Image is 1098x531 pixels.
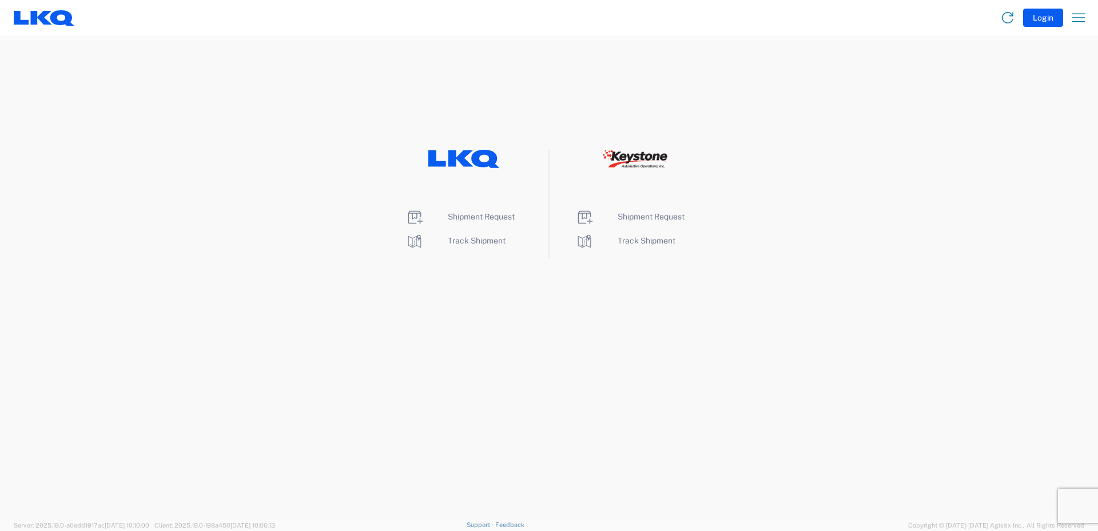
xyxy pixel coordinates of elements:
a: Shipment Request [575,212,685,221]
span: Copyright © [DATE]-[DATE] Agistix Inc., All Rights Reserved [908,520,1084,530]
span: Client: 2025.18.0-198a450 [154,522,275,529]
span: Server: 2025.18.0-a0edd1917ac [14,522,149,529]
span: [DATE] 10:06:13 [230,522,275,529]
span: Shipment Request [448,212,515,221]
a: Shipment Request [405,212,515,221]
a: Track Shipment [575,236,675,245]
span: [DATE] 10:10:00 [105,522,149,529]
a: Feedback [495,521,524,528]
button: Login [1023,9,1063,27]
span: Track Shipment [618,236,675,245]
a: Track Shipment [405,236,506,245]
span: Shipment Request [618,212,685,221]
a: Support [467,521,495,528]
span: Track Shipment [448,236,506,245]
